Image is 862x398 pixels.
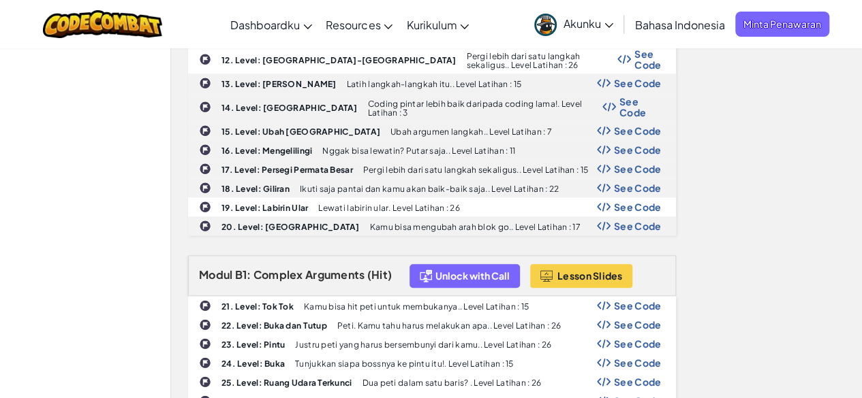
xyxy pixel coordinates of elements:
[199,337,211,350] img: IconChallengeLevel.svg
[199,267,232,282] span: Modul
[597,202,611,212] img: Show Code Logo
[221,103,358,113] b: 14. Level: [GEOGRAPHIC_DATA]
[370,222,581,231] p: Kamu bisa mengubah arah blok go.. Level Latihan : 17
[188,197,676,216] a: 19. Level: Labirin Ular Lewati labirin ular. Level Latihan : 26 Show Code Logo See Code
[199,182,211,194] img: IconChallengeLevel.svg
[300,184,559,193] p: Ikuti saja pantai dan kamu akan baik-baik saja.. Level Latihan : 22
[221,79,336,89] b: 13. Level: [PERSON_NAME]
[199,220,211,232] img: IconChallengeLevel.svg
[295,359,513,368] p: Tunjukkan siapa bossnya ke pintu itu!. Level Latihan : 15
[597,320,611,329] img: Show Code Logo
[614,201,662,212] span: See Code
[564,16,613,31] span: Akunku
[221,301,294,312] b: 21. Level: Tok Tok
[530,264,633,288] button: Lesson Slides
[735,12,829,37] a: Minta Penawaran
[614,376,662,387] span: See Code
[337,321,561,330] p: Peti. Kamu tahu harus melakukan apa.. Level Latihan : 26
[199,299,211,312] img: IconChallengeLevel.svg
[221,127,380,137] b: 15. Level: Ubah [GEOGRAPHIC_DATA]
[614,300,662,311] span: See Code
[319,6,399,43] a: Resources
[614,338,662,349] span: See Code
[557,270,623,281] span: Lesson Slides
[224,6,319,43] a: Dashboardku
[602,102,616,112] img: Show Code Logo
[614,182,662,193] span: See Code
[199,163,211,175] img: IconChallengeLevel.svg
[617,54,631,64] img: Show Code Logo
[527,3,620,46] a: Akunku
[221,55,456,65] b: 12. Level: [GEOGRAPHIC_DATA]-[GEOGRAPHIC_DATA]
[188,121,676,140] a: 15. Level: Ubah [GEOGRAPHIC_DATA] Ubah argumen langkah.. Level Latihan : 7 Show Code Logo See Code
[597,145,611,154] img: Show Code Logo
[368,99,602,117] p: Coding pintar lebih baik daripada coding lama!. Level Latihan : 3
[614,357,662,368] span: See Code
[221,165,353,175] b: 17. Level: Persegi Permata Besar
[221,378,352,388] b: 25. Level: Ruang Udara Terkunci
[199,77,211,89] img: IconChallengeLevel.svg
[235,267,392,282] span: B1: Complex Arguments (Hit)
[346,80,521,88] p: Latih langkah-langkah itu.. Level Latihan : 15
[188,159,676,178] a: 17. Level: Persegi Permata Besar Pergi lebih dari satu langkah sekaligus.. Level Latihan : 15 Sho...
[362,378,541,387] p: Dua peti dalam satu baris? . Level Latihan : 26
[188,45,676,73] a: 12. Level: [GEOGRAPHIC_DATA]-[GEOGRAPHIC_DATA] Pergi lebih dari satu langkah sekaligus.. Level La...
[199,101,211,113] img: IconChallengeLevel.svg
[221,359,285,369] b: 24. Level: Buka
[318,203,460,212] p: Lewati labirin ular. Level Latihan : 26
[406,18,457,32] span: Kurikulum
[597,221,611,231] img: Show Code Logo
[43,10,162,38] img: CodeCombat logo
[466,52,617,69] p: Pergi lebih dari satu langkah sekaligus.. Level Latihan : 26
[634,48,661,70] span: See Code
[597,78,611,88] img: Show Code Logo
[326,18,380,32] span: Resources
[199,201,211,213] img: IconChallengeLevel.svg
[614,144,662,155] span: See Code
[614,125,662,136] span: See Code
[628,6,732,43] a: Bahasa Indonesia
[221,320,327,331] b: 22. Level: Buka dan Tutup
[534,14,557,36] img: avatar
[199,318,211,331] img: IconChallengeLevel.svg
[230,18,300,32] span: Dashboardku
[614,319,662,330] span: See Code
[363,165,588,174] p: Pergi lebih dari satu langkah sekaligus.. Level Latihan : 15
[597,339,611,348] img: Show Code Logo
[614,163,662,174] span: See Code
[597,358,611,367] img: Show Code Logo
[635,18,725,32] span: Bahasa Indonesia
[597,126,611,135] img: Show Code Logo
[304,302,529,311] p: Kamu bisa hit peti untuk membukanya.. Level Latihan : 15
[614,78,662,88] span: See Code
[597,183,611,193] img: Show Code Logo
[188,178,676,197] a: 18. Level: Giliran Ikuti saja pantai dan kamu akan baik-baik saja.. Level Latihan : 22 Show Code ...
[619,96,662,118] span: See Code
[221,184,290,194] b: 18. Level: Giliran
[420,268,432,284] img: IconUnlockWithCall.svg
[221,203,308,213] b: 19. Level: Labirin Ular
[199,144,211,156] img: IconChallengeLevel.svg
[188,216,676,235] a: 20. Level: [GEOGRAPHIC_DATA] Kamu bisa mengubah arah blok go.. Level Latihan : 17 Show Code Logo ...
[199,376,211,388] img: IconChallengeLevel.svg
[597,301,611,310] img: Show Code Logo
[188,140,676,159] a: 16. Level: Mengelilingi Nggak bisa lewatin? Putar saja.. Level Latihan : 11 Show Code Logo See Code
[614,220,662,231] span: See Code
[295,340,551,349] p: Justru peti yang harus bersembunyi dari kamu.. Level Latihan : 26
[188,73,676,93] a: 13. Level: [PERSON_NAME] Latih langkah-langkah itu.. Level Latihan : 15 Show Code Logo See Code
[188,93,676,121] a: 14. Level: [GEOGRAPHIC_DATA] Coding pintar lebih baik daripada coding lama!. Level Latihan : 3 Sh...
[221,222,360,232] b: 20. Level: [GEOGRAPHIC_DATA]
[199,53,211,65] img: IconChallengeLevel.svg
[199,125,211,137] img: IconChallengeLevel.svg
[597,164,611,173] img: Show Code Logo
[597,377,611,386] img: Show Code Logo
[221,339,285,350] b: 23. Level: Pintu
[322,146,515,155] p: Nggak bisa lewatin? Putar saja.. Level Latihan : 11
[199,356,211,369] img: IconChallengeLevel.svg
[435,270,510,281] span: Unlock with Call
[221,146,312,156] b: 16. Level: Mengelilingi
[390,127,552,136] p: Ubah argumen langkah.. Level Latihan : 7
